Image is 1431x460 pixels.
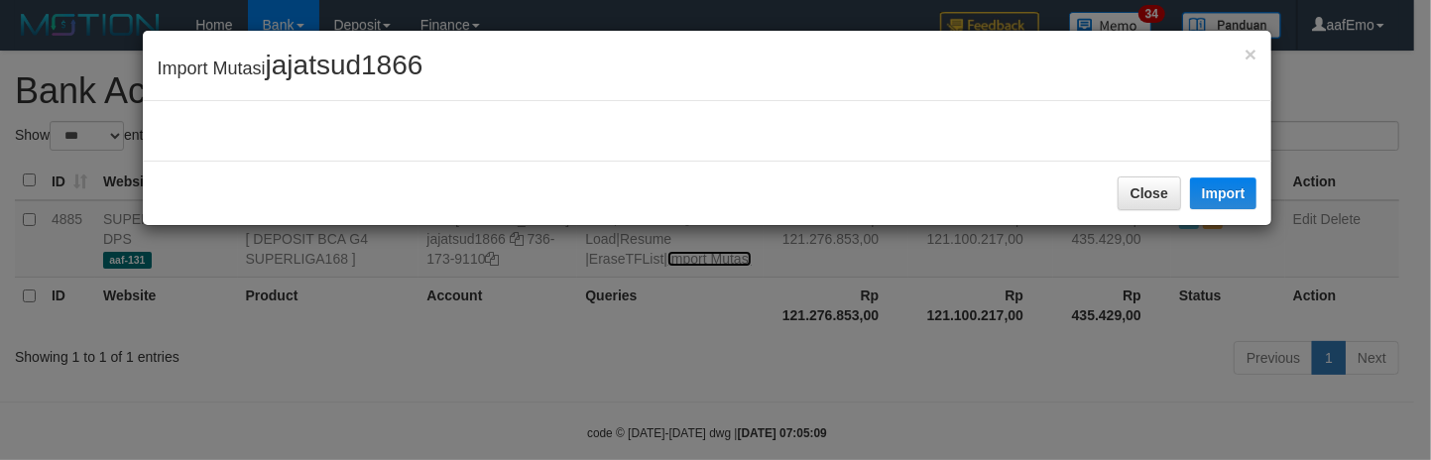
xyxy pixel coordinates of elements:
[158,58,423,78] span: Import Mutasi
[1245,44,1256,64] button: Close
[1190,177,1257,209] button: Import
[266,50,423,80] span: jajatsud1866
[1245,43,1256,65] span: ×
[1118,176,1181,210] button: Close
